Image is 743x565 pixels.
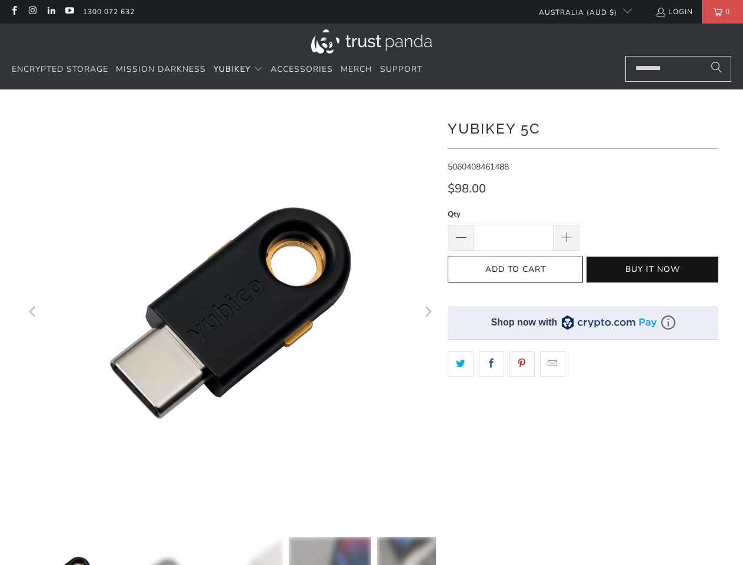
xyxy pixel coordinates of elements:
label: Qty [448,208,579,221]
a: Accessories [271,56,333,84]
span: Mission Darkness [116,64,206,75]
h1: YubiKey 5C [448,116,718,139]
div: Shop now with [491,316,558,329]
button: Next [418,107,437,519]
img: Trust Panda Australia [311,29,432,54]
a: Trust Panda Australia on Instagram [27,7,37,16]
a: Trust Panda Australia on Facebook [9,7,19,16]
span: Support [380,64,422,75]
span: Add to Cart [460,265,571,275]
summary: YubiKey [214,56,263,84]
button: Previous [24,107,43,519]
button: Search [702,56,731,82]
button: Buy it now [587,257,718,283]
nav: Translation missing: en.navigation.header.main_nav [12,56,422,84]
input: Search... [625,56,731,82]
a: Share this on Pinterest [509,351,535,376]
a: Email this to a friend [540,351,565,376]
span: $98.00 [448,181,486,197]
span: YubiKey [214,64,251,75]
a: Share this on Facebook [479,351,504,376]
a: YubiKey 5C - Trust Panda [25,107,437,519]
a: Share this on Twitter [448,351,473,376]
a: 1300 072 632 [83,5,135,18]
span: Accessories [271,64,333,75]
button: Add to Cart [448,257,583,283]
span: 5060408461488 [448,161,509,172]
a: Trust Panda Australia on LinkedIn [46,7,56,16]
a: Encrypted Storage [12,56,108,84]
a: Merch [341,56,372,84]
a: Mission Darkness [116,56,206,84]
span: Encrypted Storage [12,64,108,75]
a: Trust Panda Australia on YouTube [64,7,74,16]
a: Support [380,56,422,84]
span: Merch [341,64,372,75]
a: Login [655,5,693,18]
